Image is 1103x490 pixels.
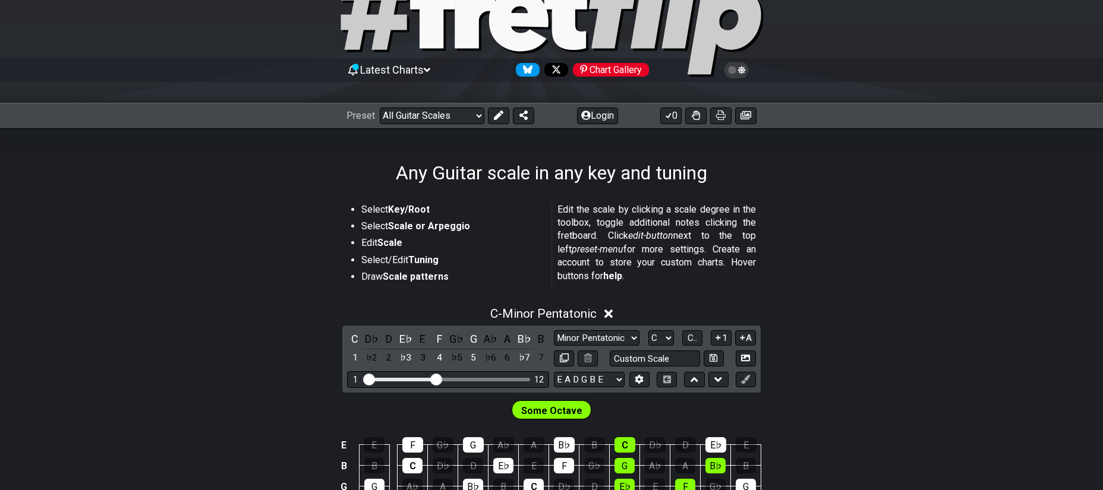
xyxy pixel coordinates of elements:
[524,458,544,473] div: E
[388,204,430,215] strong: Key/Root
[353,375,358,385] div: 1
[534,350,549,366] div: toggle scale degree
[361,270,543,287] li: Draw
[463,437,484,453] div: G
[483,350,498,366] div: toggle scale degree
[648,330,674,346] select: Tonic/Root
[735,330,756,346] button: A
[645,437,666,453] div: D♭
[396,162,707,184] h1: Any Guitar scale in any key and tuning
[513,108,534,124] button: Share Preset
[557,203,756,283] p: Edit the scale by clicking a scale degree in the toolbox, toggle additional notes clicking the fr...
[337,435,351,456] td: E
[361,236,543,253] li: Edit
[381,331,396,347] div: toggle pitch class
[577,108,618,124] button: Login
[708,372,729,388] button: Move down
[730,65,743,75] span: Toggle light / dark theme
[449,331,464,347] div: toggle pitch class
[554,330,639,346] select: Scale
[463,458,483,473] div: D
[516,350,532,366] div: toggle scale degree
[483,331,498,347] div: toggle pitch class
[629,372,650,388] button: Edit Tuning
[361,203,543,220] li: Select
[337,456,351,476] td: B
[347,350,363,366] div: toggle scale degree
[554,372,625,388] select: Tuning
[736,350,756,366] button: Create Image
[364,458,385,473] div: B
[433,458,453,473] div: D♭
[628,230,673,241] em: edit-button
[488,108,509,124] button: Edit Preset
[682,330,702,346] button: C..
[415,331,430,347] div: toggle pitch class
[383,271,449,282] strong: Scale patterns
[584,437,605,453] div: B
[408,254,439,265] strong: Tuning
[381,350,396,366] div: toggle scale degree
[572,244,623,255] em: preset-menu
[675,458,695,473] div: A
[364,437,385,453] div: E
[500,331,515,347] div: toggle pitch class
[449,350,464,366] div: toggle scale degree
[534,331,549,347] div: toggle pitch class
[614,458,635,473] div: G
[521,402,582,419] span: First enable full edit mode to edit
[736,437,757,453] div: E
[380,108,484,124] select: Preset
[361,220,543,236] li: Select
[432,350,447,366] div: toggle scale degree
[500,350,515,366] div: toggle scale degree
[398,350,414,366] div: toggle scale degree
[711,330,731,346] button: 1
[660,108,682,124] button: 0
[347,331,363,347] div: toggle pitch class
[710,108,732,124] button: Print
[398,331,414,347] div: toggle pitch class
[705,458,726,473] div: B♭
[704,350,724,366] button: Store user defined scale
[490,306,597,321] span: C - Minor Pentatonic
[573,63,649,77] div: Chart Gallery
[361,254,543,270] li: Select/Edit
[657,372,677,388] button: Toggle horizontal chord view
[524,437,544,453] div: A
[347,371,549,387] div: Visible fret range
[705,437,726,453] div: E♭
[388,220,470,232] strong: Scale or Arpeggio
[516,331,532,347] div: toggle pitch class
[603,270,622,282] strong: help
[377,237,402,248] strong: Scale
[578,350,598,366] button: Delete
[511,63,540,77] a: Follow #fretflip at Bluesky
[675,437,696,453] div: D
[736,372,756,388] button: First click edit preset to enable marker editing
[402,458,423,473] div: C
[534,375,544,385] div: 12
[493,458,513,473] div: E♭
[568,63,649,77] a: #fretflip at Pinterest
[466,331,481,347] div: toggle pitch class
[364,331,380,347] div: toggle pitch class
[554,350,574,366] button: Copy
[364,350,380,366] div: toggle scale degree
[360,64,424,76] span: Latest Charts
[433,437,453,453] div: G♭
[415,350,430,366] div: toggle scale degree
[736,458,756,473] div: B
[402,437,423,453] div: F
[614,437,635,453] div: C
[584,458,604,473] div: G♭
[466,350,481,366] div: toggle scale degree
[493,437,514,453] div: A♭
[346,110,375,121] span: Preset
[540,63,568,77] a: Follow #fretflip at X
[432,331,447,347] div: toggle pitch class
[645,458,665,473] div: A♭
[554,437,575,453] div: B♭
[684,372,704,388] button: Move up
[554,458,574,473] div: F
